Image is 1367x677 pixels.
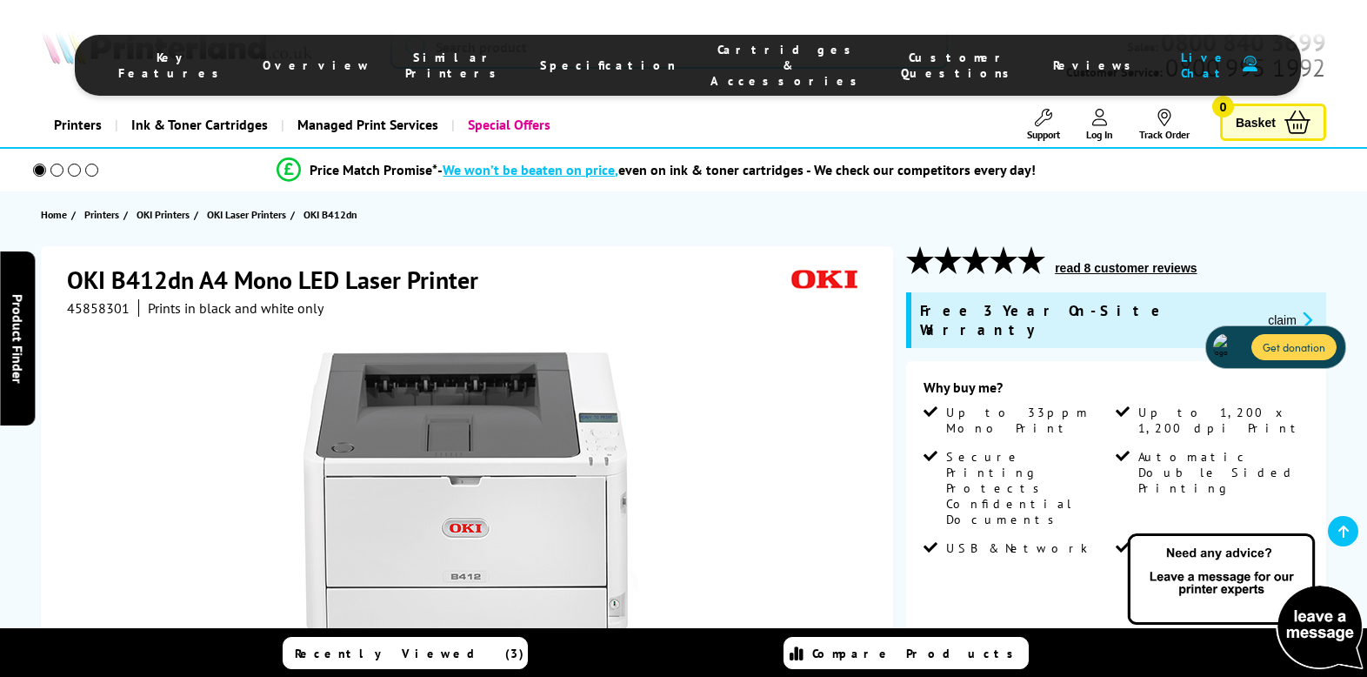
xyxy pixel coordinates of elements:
[1124,531,1367,674] img: Open Live Chat window
[84,205,123,224] a: Printers
[920,301,1254,339] span: Free 3 Year On-Site Warranty
[1138,449,1304,496] span: Automatic Double Sided Printing
[1220,104,1326,141] a: Basket 0
[443,161,618,178] span: We won’t be beaten on price,
[924,379,1309,405] div: Why buy me?
[946,405,1112,436] span: Up to 33ppm Mono Print
[540,57,676,73] span: Specification
[1175,50,1234,81] span: Live Chat
[1050,260,1202,276] button: read 8 customer reviews
[303,205,362,224] a: OKI B412dn
[901,50,1018,81] span: Customer Questions
[1236,111,1276,134] span: Basket
[1212,96,1234,117] span: 0
[41,103,115,147] a: Printers
[1053,57,1140,73] span: Reviews
[115,103,281,147] a: Ink & Toner Cartridges
[1086,128,1113,141] span: Log In
[1243,56,1257,72] img: user-headset-duotone.svg
[137,205,194,224] a: OKI Printers
[437,161,1036,178] div: - even on ink & toner cartridges - We check our competitors every day!
[1139,109,1190,141] a: Track Order
[137,205,190,224] span: OKI Printers
[405,50,505,81] span: Similar Printers
[207,205,286,224] span: OKI Laser Printers
[281,103,451,147] a: Managed Print Services
[118,50,228,81] span: Key Features
[9,155,1304,185] li: modal_Promise
[41,205,71,224] a: Home
[1138,405,1304,436] span: Up to 1,200 x 1,200 dpi Print
[263,57,370,73] span: Overview
[131,103,268,147] span: Ink & Toner Cartridges
[41,205,67,224] span: Home
[451,103,563,147] a: Special Offers
[1027,109,1060,141] a: Support
[84,205,119,224] span: Printers
[283,637,528,669] a: Recently Viewed (3)
[67,299,130,317] span: 45858301
[946,449,1112,527] span: Secure Printing Protects Confidential Documents
[1086,109,1113,141] a: Log In
[67,264,496,296] h1: OKI B412dn A4 Mono LED Laser Printer
[812,646,1023,661] span: Compare Products
[784,637,1029,669] a: Compare Products
[710,42,866,89] span: Cartridges & Accessories
[207,205,290,224] a: OKI Laser Printers
[303,205,357,224] span: OKI B412dn
[784,264,864,296] img: OKI
[1027,128,1060,141] span: Support
[1263,310,1317,330] button: promo-description
[946,540,1088,556] span: USB & Network
[310,161,437,178] span: Price Match Promise*
[148,299,323,317] i: Prints in black and white only
[9,294,26,384] span: Product Finder
[295,646,524,661] span: Recently Viewed (3)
